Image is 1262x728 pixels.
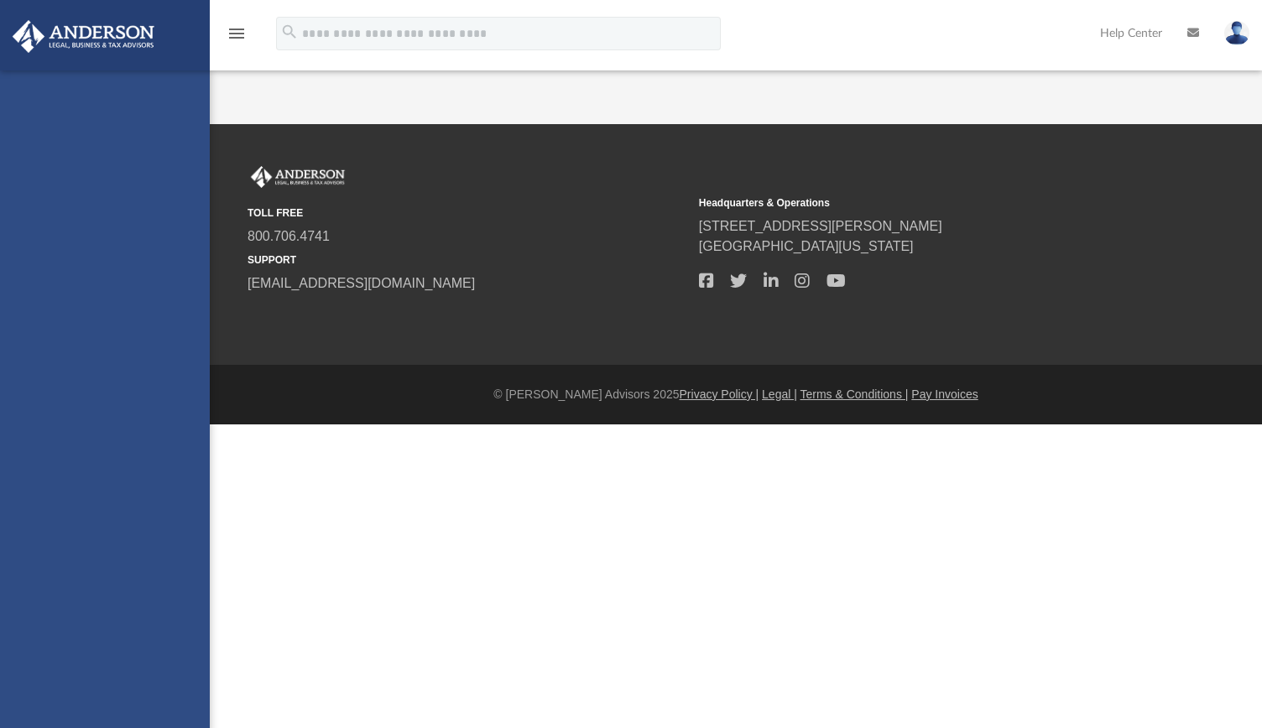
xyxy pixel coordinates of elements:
i: menu [227,23,247,44]
small: Headquarters & Operations [699,195,1139,211]
a: [EMAIL_ADDRESS][DOMAIN_NAME] [248,276,475,290]
a: 800.706.4741 [248,229,330,243]
div: © [PERSON_NAME] Advisors 2025 [210,386,1262,403]
a: Terms & Conditions | [800,387,909,401]
a: Privacy Policy | [680,387,759,401]
img: Anderson Advisors Platinum Portal [248,166,348,188]
small: SUPPORT [248,252,687,268]
a: [GEOGRAPHIC_DATA][US_STATE] [699,239,914,253]
i: search [280,23,299,41]
a: Pay Invoices [911,387,978,401]
small: TOLL FREE [248,205,687,221]
a: menu [227,32,247,44]
img: Anderson Advisors Platinum Portal [8,20,159,53]
a: Legal | [762,387,797,401]
a: [STREET_ADDRESS][PERSON_NAME] [699,219,942,233]
img: User Pic [1224,21,1249,45]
